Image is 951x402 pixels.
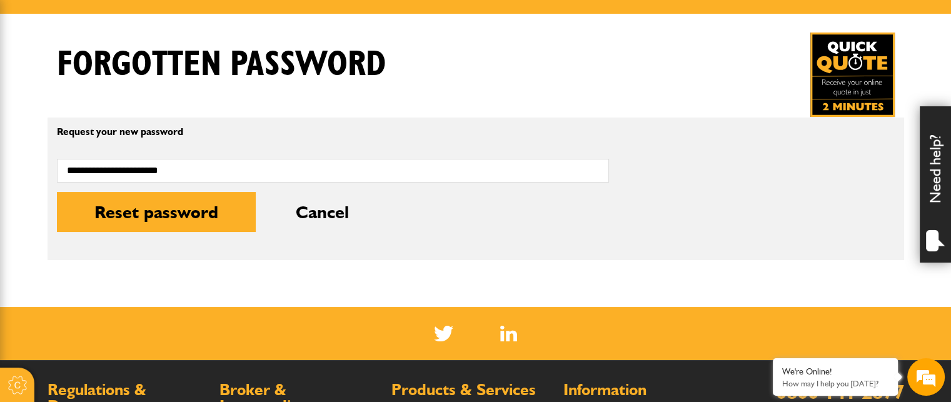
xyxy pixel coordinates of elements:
input: Enter your phone number [16,189,228,217]
input: Enter your email address [16,153,228,180]
img: Quick Quote [810,33,895,117]
button: Cancel [258,192,386,232]
textarea: Type your message and hit 'Enter' [16,226,228,301]
img: d_20077148190_company_1631870298795_20077148190 [21,69,53,87]
div: We're Online! [782,366,888,377]
div: Need help? [920,106,951,263]
h2: Products & Services [391,382,551,398]
div: Minimize live chat window [205,6,235,36]
p: How may I help you today? [782,379,888,388]
p: Request your new password [57,127,609,137]
em: Start Chat [170,313,227,329]
a: LinkedIn [500,326,517,341]
button: Reset password [57,192,256,232]
img: Twitter [434,326,453,341]
div: Chat with us now [65,70,210,86]
input: Enter your last name [16,116,228,143]
h2: Information [563,382,723,398]
h1: Forgotten password [57,44,386,86]
a: Get your insurance quote in just 2-minutes [810,33,895,117]
img: Linked In [500,326,517,341]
